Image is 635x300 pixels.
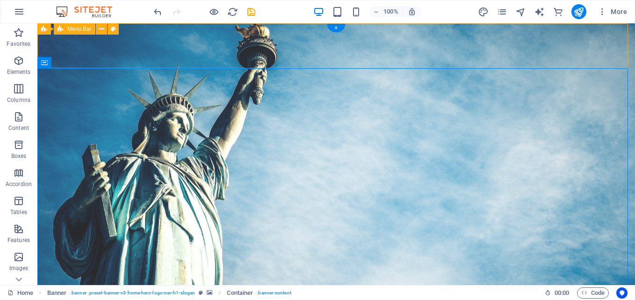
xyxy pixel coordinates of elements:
[573,7,584,17] i: Publish
[70,287,195,299] span: . banner .preset-banner-v3-home-hero-logo-nav-h1-slogan
[553,7,563,17] i: Commerce
[9,264,29,272] p: Images
[369,6,403,17] button: 100%
[327,24,345,32] div: +
[8,124,29,132] p: Content
[571,4,586,19] button: publish
[581,287,605,299] span: Code
[227,7,238,17] i: Reload page
[7,236,30,244] p: Features
[383,6,398,17] h6: 100%
[497,7,507,17] i: Pages (Ctrl+Alt+S)
[7,40,30,48] p: Favorites
[227,287,253,299] span: Click to select. Double-click to edit
[207,290,212,295] i: This element contains a background
[408,7,416,16] i: On resize automatically adjust zoom level to fit chosen device.
[478,6,489,17] button: design
[257,287,291,299] span: . banner-content
[11,152,27,160] p: Boxes
[515,7,526,17] i: Navigator
[594,4,631,19] button: More
[47,287,291,299] nav: breadcrumb
[598,7,627,16] span: More
[6,180,32,188] p: Accordion
[54,6,124,17] img: Editor Logo
[7,96,30,104] p: Columns
[7,68,31,76] p: Elements
[152,6,163,17] button: undo
[10,208,27,216] p: Tables
[616,287,628,299] button: Usercentrics
[227,6,238,17] button: reload
[561,289,563,296] span: :
[555,287,569,299] span: 00 00
[47,287,67,299] span: Click to select. Double-click to edit
[245,6,257,17] button: save
[534,6,545,17] button: text_generator
[246,7,257,17] i: Save (Ctrl+S)
[515,6,527,17] button: navigator
[553,6,564,17] button: commerce
[67,26,92,32] span: Menu Bar
[7,287,33,299] a: Click to cancel selection. Double-click to open Pages
[545,287,570,299] h6: Session time
[152,7,163,17] i: Undo: Add element (Ctrl+Z)
[199,290,203,295] i: This element is a customizable preset
[208,6,219,17] button: Click here to leave preview mode and continue editing
[577,287,609,299] button: Code
[478,7,489,17] i: Design (Ctrl+Alt+Y)
[497,6,508,17] button: pages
